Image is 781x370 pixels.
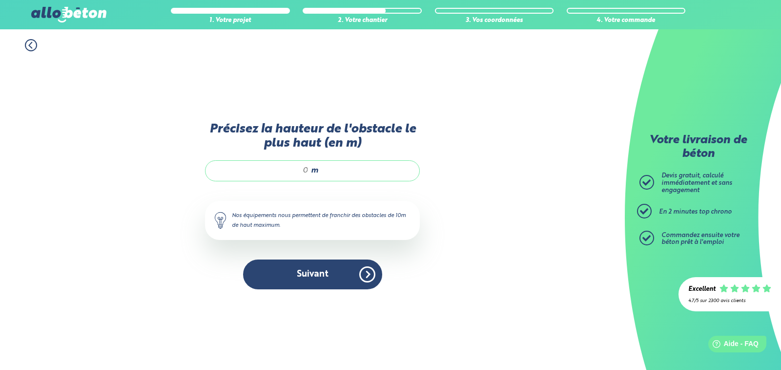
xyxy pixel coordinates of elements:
iframe: Help widget launcher [694,332,770,359]
div: 3. Vos coordonnées [435,17,554,24]
button: Suivant [243,260,382,289]
div: 4. Votre commande [567,17,686,24]
p: Votre livraison de béton [642,134,754,161]
input: 0 [215,166,308,175]
label: Précisez la hauteur de l'obstacle le plus haut (en m) [205,122,420,151]
span: Commandez ensuite votre béton prêt à l'emploi [661,232,740,246]
span: En 2 minutes top chrono [659,209,732,215]
div: 1. Votre projet [171,17,290,24]
span: Devis gratuit, calculé immédiatement et sans engagement [661,173,732,193]
div: 4.7/5 sur 2300 avis clients [688,298,771,304]
div: 2. Votre chantier [303,17,422,24]
img: allobéton [31,7,106,22]
span: m [311,166,318,175]
div: Nos équipements nous permettent de franchir des obstacles de 10m de haut maximum. [205,201,420,240]
div: Excellent [688,286,716,293]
